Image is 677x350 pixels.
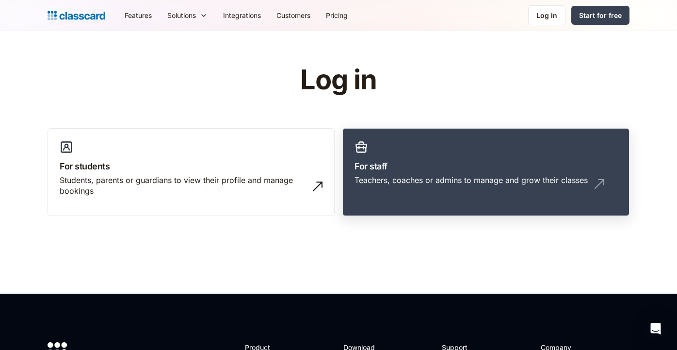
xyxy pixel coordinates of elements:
[644,317,667,340] div: Open Intercom Messenger
[355,160,617,173] h3: For staff
[60,160,322,173] h3: For students
[528,5,565,25] a: Log in
[215,4,269,26] a: Integrations
[160,4,215,26] div: Solutions
[536,10,557,20] div: Log in
[269,4,318,26] a: Customers
[318,4,355,26] a: Pricing
[117,4,160,26] a: Features
[185,65,493,95] h1: Log in
[48,128,335,217] a: For studentsStudents, parents or guardians to view their profile and manage bookings
[571,6,629,25] a: Start for free
[355,175,588,185] div: Teachers, coaches or admins to manage and grow their classes
[60,175,303,197] div: Students, parents or guardians to view their profile and manage bookings
[48,9,105,22] a: home
[342,128,629,217] a: For staffTeachers, coaches or admins to manage and grow their classes
[579,10,622,20] div: Start for free
[167,10,196,20] div: Solutions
